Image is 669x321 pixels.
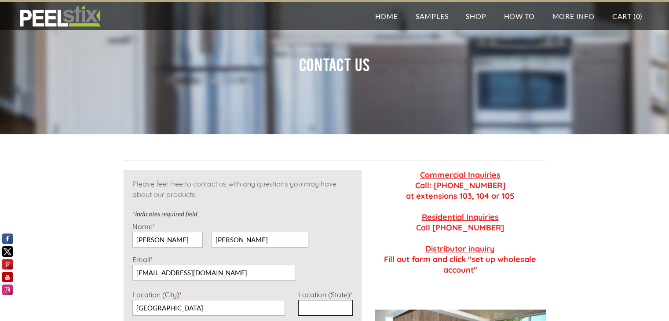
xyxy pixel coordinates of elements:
[603,2,651,30] a: Cart (0)
[212,232,308,248] input: Last
[298,290,352,299] label: Location (State)
[407,2,457,30] a: Samples
[366,2,407,30] a: Home
[132,255,153,264] label: Email
[132,232,203,248] input: First
[124,42,546,92] h2: ​
[422,212,499,222] u: Residential Inquiries
[543,2,603,30] a: More Info
[636,12,640,20] span: 0
[132,222,155,231] label: Name
[132,210,197,218] label: Indicates required field
[425,244,495,254] u: Distributor inquiry
[132,179,336,199] span: Please feel free to contact us with any questions you may have about our products.
[384,170,536,275] strong: Call: [PHONE_NUMBER] at extensions 103, 104 or 105 Call [PHONE_NUMBER] ​Fill out form and click "...
[495,2,544,30] a: How To
[299,55,370,73] font: Contact US
[132,290,182,299] label: Location (City)
[420,170,501,180] u: Commercial Inquiries
[18,5,102,27] img: REFACE SUPPLIES
[457,2,495,30] a: Shop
